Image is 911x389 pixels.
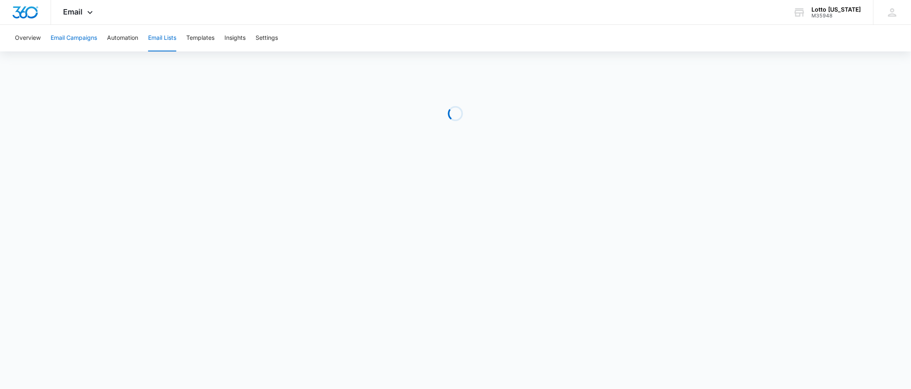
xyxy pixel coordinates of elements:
button: Overview [15,25,41,51]
button: Insights [224,25,246,51]
button: Templates [186,25,214,51]
div: account name [812,6,861,13]
button: Email Lists [148,25,176,51]
button: Settings [256,25,278,51]
span: Email [63,7,83,16]
div: account id [812,13,861,19]
button: Email Campaigns [51,25,97,51]
button: Automation [107,25,138,51]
